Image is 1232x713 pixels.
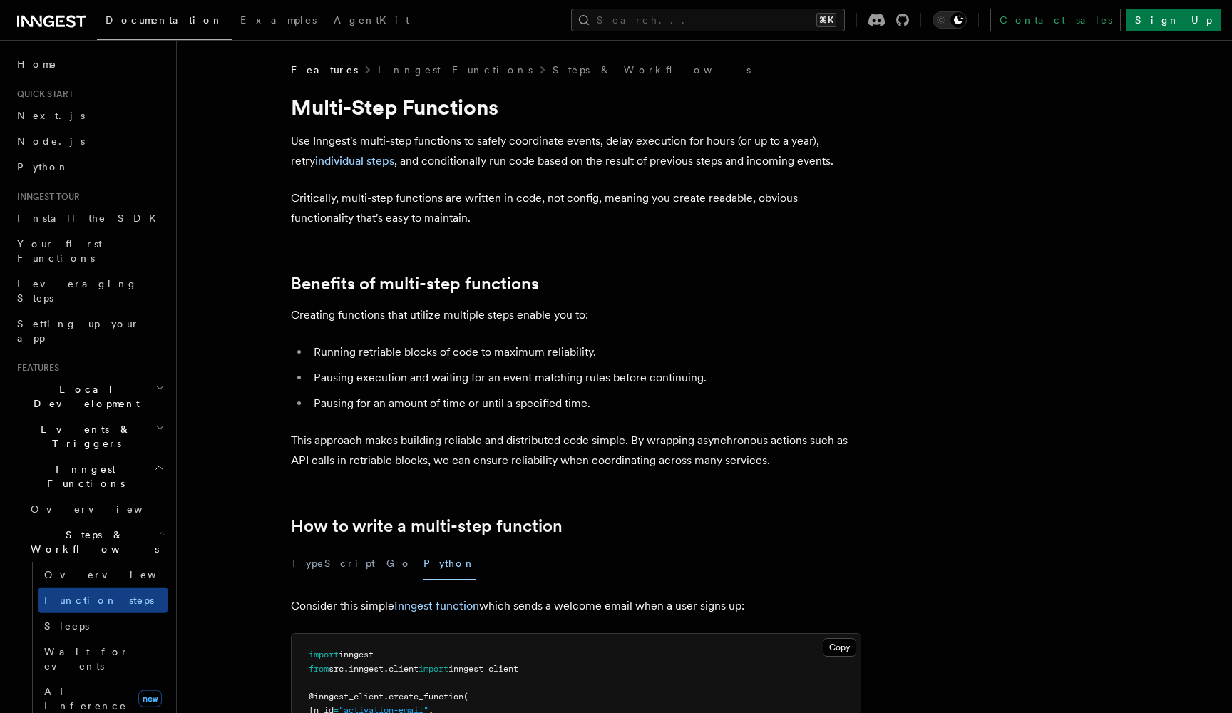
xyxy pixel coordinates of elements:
button: Go [386,548,412,580]
a: AgentKit [325,4,418,39]
p: This approach makes building reliable and distributed code simple. By wrapping asynchronous actio... [291,431,861,471]
span: inngest [349,664,384,674]
a: Function steps [38,588,168,613]
a: Install the SDK [11,205,168,231]
span: AI Inference [44,686,127,712]
a: How to write a multi-step function [291,516,563,536]
a: Wait for events [38,639,168,679]
span: Overview [31,503,178,515]
span: Events & Triggers [11,422,155,451]
a: Overview [25,496,168,522]
a: Steps & Workflows [553,63,751,77]
span: Next.js [17,110,85,121]
li: Running retriable blocks of code to maximum reliability. [309,342,861,362]
span: Inngest tour [11,191,80,202]
span: inngest_client [448,664,518,674]
span: Local Development [11,382,155,411]
button: Steps & Workflows [25,522,168,562]
a: Python [11,154,168,180]
a: Documentation [97,4,232,40]
span: AgentKit [334,14,409,26]
button: TypeScript [291,548,375,580]
a: Your first Functions [11,231,168,271]
a: Inngest function [394,599,479,612]
a: Leveraging Steps [11,271,168,311]
span: Sleeps [44,620,89,632]
span: new [138,690,162,707]
span: Your first Functions [17,238,102,264]
span: create_function [389,692,463,702]
button: Search...⌘K [571,9,845,31]
a: Setting up your app [11,311,168,351]
h1: Multi-Step Functions [291,94,861,120]
span: . [344,664,349,674]
span: src [329,664,344,674]
a: Overview [38,562,168,588]
a: Contact sales [990,9,1121,31]
span: . [384,692,389,702]
span: Node.js [17,135,85,147]
a: Inngest Functions [378,63,533,77]
span: client [389,664,419,674]
span: Install the SDK [17,212,165,224]
button: Events & Triggers [11,416,168,456]
button: Python [423,548,476,580]
span: Home [17,57,57,71]
span: ( [463,692,468,702]
p: Critically, multi-step functions are written in code, not config, meaning you create readable, ob... [291,188,861,228]
a: Sign Up [1126,9,1221,31]
p: Creating functions that utilize multiple steps enable you to: [291,305,861,325]
kbd: ⌘K [816,13,836,27]
span: Overview [44,569,191,580]
span: inngest [339,650,374,660]
span: Inngest Functions [11,462,154,491]
a: individual steps [315,154,394,168]
button: Copy [823,638,856,657]
a: Next.js [11,103,168,128]
p: Use Inngest's multi-step functions to safely coordinate events, delay execution for hours (or up ... [291,131,861,171]
a: Home [11,51,168,77]
span: import [309,650,339,660]
span: @inngest_client [309,692,384,702]
span: from [309,664,329,674]
span: Leveraging Steps [17,278,138,304]
button: Local Development [11,376,168,416]
span: Python [17,161,69,173]
span: Quick start [11,88,73,100]
span: Features [291,63,358,77]
a: Benefits of multi-step functions [291,274,539,294]
span: Steps & Workflows [25,528,159,556]
span: Features [11,362,59,374]
p: Consider this simple which sends a welcome email when a user signs up: [291,596,861,616]
span: Examples [240,14,317,26]
span: Wait for events [44,646,129,672]
li: Pausing execution and waiting for an event matching rules before continuing. [309,368,861,388]
button: Toggle dark mode [933,11,967,29]
li: Pausing for an amount of time or until a specified time. [309,394,861,414]
a: Sleeps [38,613,168,639]
span: . [384,664,389,674]
a: Node.js [11,128,168,154]
span: Documentation [106,14,223,26]
button: Inngest Functions [11,456,168,496]
span: import [419,664,448,674]
span: Function steps [44,595,154,606]
a: Examples [232,4,325,39]
span: Setting up your app [17,318,140,344]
